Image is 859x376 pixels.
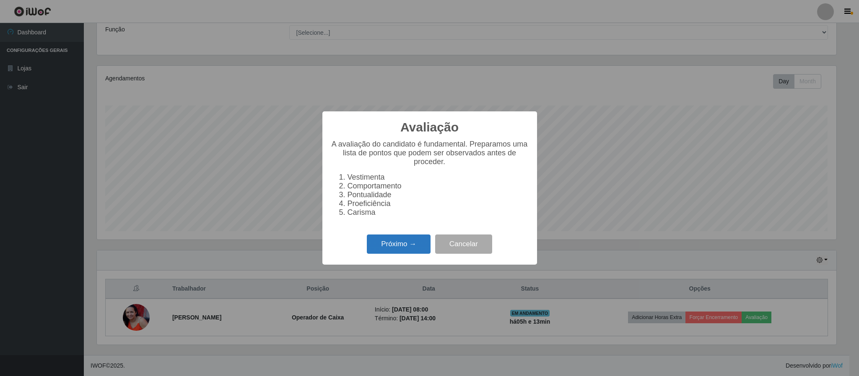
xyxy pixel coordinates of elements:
button: Próximo → [367,234,431,254]
li: Proeficiência [348,199,529,208]
button: Cancelar [435,234,492,254]
li: Comportamento [348,182,529,191]
li: Pontualidade [348,191,529,199]
p: A avaliação do candidato é fundamental. Preparamos uma lista de pontos que podem ser observados a... [331,140,529,166]
h2: Avaliação [400,120,459,135]
li: Carisma [348,208,529,217]
li: Vestimenta [348,173,529,182]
